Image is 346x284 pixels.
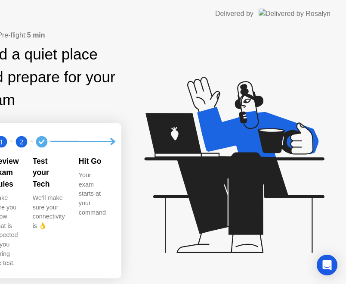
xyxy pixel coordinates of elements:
[79,156,106,167] div: Hit Go
[27,31,45,39] b: 5 min
[33,193,65,231] div: We’ll make sure your connectivity is 👌
[259,9,331,19] img: Delivered by Rosalyn
[33,156,65,190] div: Test your Tech
[79,171,106,217] div: Your exam starts at your command
[317,255,337,275] div: Open Intercom Messenger
[215,9,253,19] div: Delivered by
[20,137,23,146] text: 2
